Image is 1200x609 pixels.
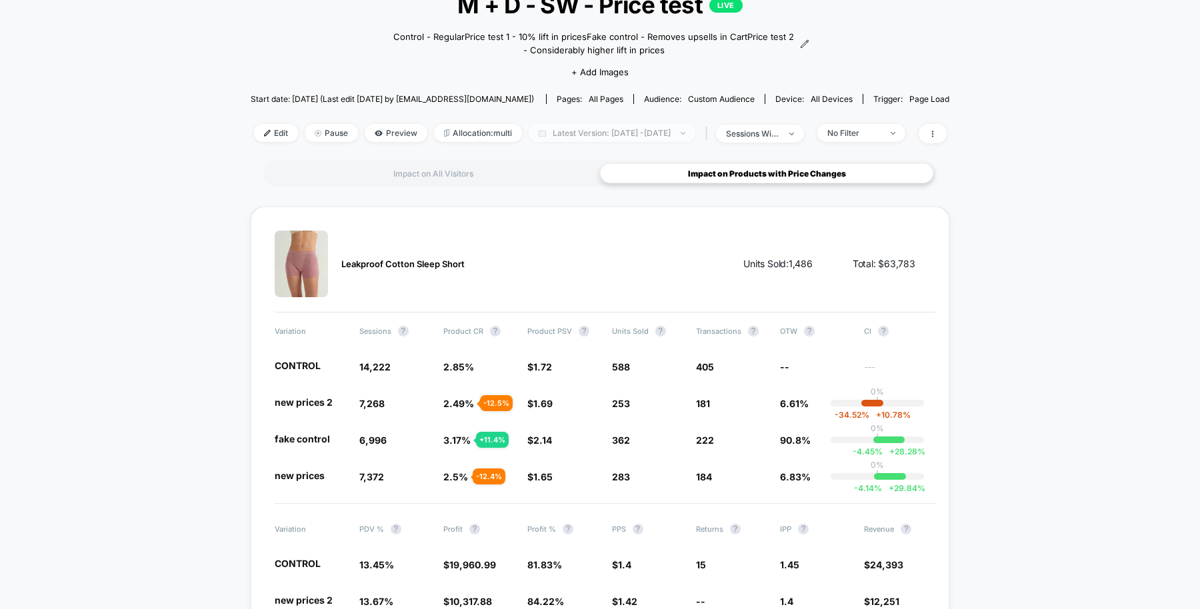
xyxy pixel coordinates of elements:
span: $24,393 [864,559,903,570]
img: end [789,133,794,135]
button: ? [798,524,809,534]
span: Units Sold: 1,486 [743,257,813,271]
span: Product CR [443,326,514,336]
span: 13.67% [359,596,393,607]
img: rebalance [444,129,449,137]
p: 0% [871,386,884,396]
span: 6.61% [780,398,809,409]
span: + [876,410,881,420]
span: 6.83% [780,471,811,482]
button: ? [398,326,409,336]
span: + Add Images [571,67,629,77]
span: PDV % [359,524,430,534]
img: edit [264,130,271,137]
span: $1.42 [612,596,637,607]
span: Page Load [909,94,949,104]
p: 0% [871,423,884,433]
div: No Filter [827,128,881,138]
span: 253 [612,398,630,409]
span: 84.22% [527,596,564,607]
span: 6,996 [359,434,387,446]
span: 10.78 % [869,410,911,420]
span: Control - RegularPrice test 1 - 10% lift in pricesFake control - Removes upsells in CartPrice tes... [391,31,797,57]
span: 7,372 [359,471,384,482]
span: $1.4 [612,559,631,570]
span: Units Sold [612,326,683,336]
span: Leakproof Cotton Sleep Short [341,259,465,269]
button: ? [655,326,666,336]
div: Trigger: [873,94,949,104]
span: + [889,446,895,456]
button: ? [730,524,741,534]
button: ? [391,524,401,534]
span: 90.8% [780,434,811,446]
span: Variation [275,524,345,534]
div: + 11.4 % [476,432,509,448]
img: end [891,132,895,135]
span: new prices 2 [275,396,333,408]
img: Leakproof Cotton Sleep Short [275,231,328,297]
div: sessions with impression [726,129,779,139]
button: ? [579,326,589,336]
span: --- [864,363,935,373]
span: 29.84 % [882,483,925,493]
span: OTW [780,326,851,336]
span: Transactions [696,326,767,336]
span: CONTROL [275,558,321,569]
span: new prices [275,470,325,481]
button: ? [633,524,643,534]
span: all pages [589,94,623,104]
span: Edit [254,124,298,142]
span: Custom Audience [688,94,755,104]
span: $2.14 [527,434,552,446]
span: Allocation: multi [434,124,522,142]
button: ? [563,524,573,534]
span: Total: $ 63,783 [853,257,915,271]
span: PPS [612,524,683,534]
span: -- [780,361,789,372]
div: Impact on Products with Price Changes [600,163,933,183]
button: ? [748,326,759,336]
span: Variation [275,326,345,336]
span: Device: [765,94,863,104]
span: 588 [612,361,630,372]
span: Returns [696,524,767,534]
span: 7,268 [359,398,385,409]
span: 28.28 % [883,446,925,456]
p: | [876,470,879,480]
span: all devices [811,94,853,104]
span: + [889,483,894,493]
span: 81.83% [527,559,562,570]
span: Start date: [DATE] (Last edit [DATE] by [EMAIL_ADDRESS][DOMAIN_NAME]) [251,94,534,104]
span: Product PSV [527,326,598,336]
span: 283 [612,471,630,482]
span: $1.69 [527,398,553,409]
span: $19,960.99 [443,559,496,570]
div: Pages: [557,94,623,104]
p: | [876,396,879,406]
span: -- [696,596,705,607]
span: 362 [612,434,630,446]
span: -4.45 % [853,446,883,456]
span: 1.45 [780,559,799,570]
span: CI [864,326,935,336]
button: ? [804,326,815,336]
span: 222 [696,434,714,446]
span: 15 [696,559,706,570]
span: 181 [696,398,710,409]
span: Preview [365,124,427,142]
span: Latest Version: [DATE] - [DATE] [529,124,695,142]
span: fake control [275,433,330,444]
span: -4.14 % [854,483,882,493]
p: 0% [871,460,884,470]
span: Profit [443,524,514,534]
span: 13.45% [359,559,394,570]
span: $10,317.88 [443,596,492,607]
span: 1.4 [780,596,793,607]
span: 184 [696,471,712,482]
span: Profit % [527,524,598,534]
span: -34.52 % [835,410,869,420]
span: $1.72 [527,361,552,372]
div: Impact on All Visitors [267,163,600,183]
span: Revenue [864,524,935,534]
